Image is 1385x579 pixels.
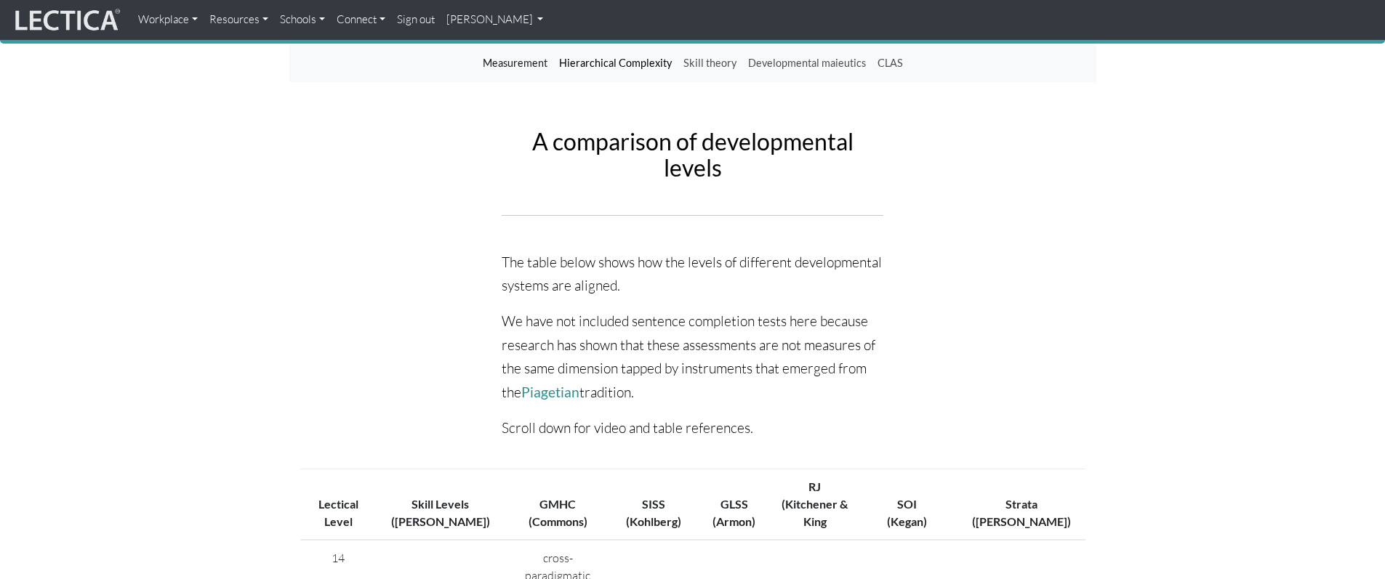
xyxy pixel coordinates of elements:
th: SOI (Kegan) [857,469,958,540]
th: GLSS (Armon) [696,469,772,540]
a: Schools [274,6,331,34]
p: The table below shows how the levels of different developmental systems are aligned. [502,251,883,298]
p: We have not included sentence completion tests here because research has shown that these assessm... [502,309,883,405]
th: RJ (Kitchener & King [772,469,856,540]
th: Skill Levels ([PERSON_NAME]) [377,469,504,540]
a: Workplace [132,6,204,34]
a: Developmental maieutics [742,49,872,77]
img: lecticalive [12,7,121,34]
a: [PERSON_NAME] [441,6,550,34]
p: Scroll down for video and table references. [502,416,883,440]
th: GMHC (Commons) [504,469,611,540]
a: Sign out [391,6,441,34]
th: Strata ([PERSON_NAME]) [958,469,1085,540]
a: Piagetian [521,384,579,400]
a: Skill theory [678,49,742,77]
a: Hierarchical Complexity [553,49,678,77]
a: Measurement [477,49,553,77]
h2: A comparison of developmental levels [502,129,883,179]
a: CLAS [872,49,909,77]
a: Connect [331,6,391,34]
th: SISS (Kohlberg) [612,469,696,540]
th: Lectical Level [300,469,377,540]
a: Resources [204,6,274,34]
